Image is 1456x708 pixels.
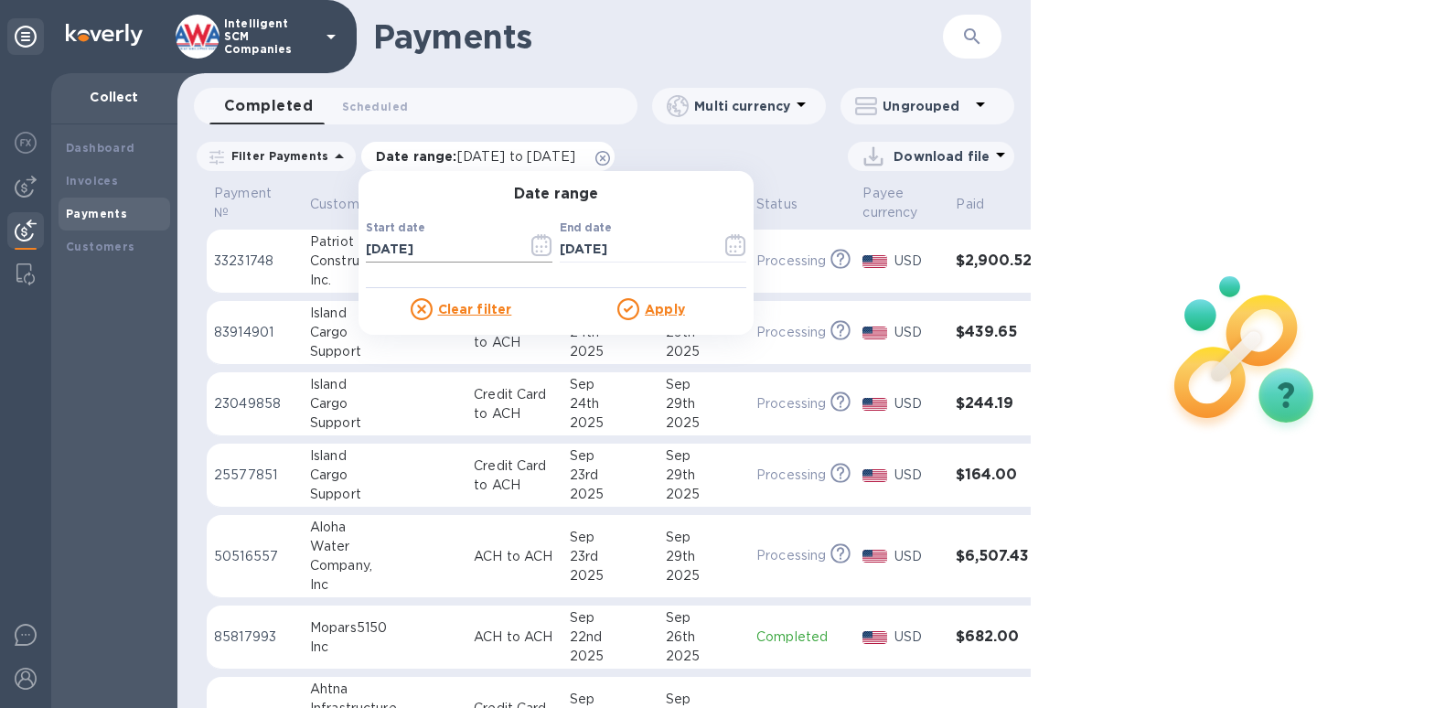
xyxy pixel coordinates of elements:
span: Status [756,195,821,214]
p: Download file [894,147,990,166]
img: USD [862,255,887,268]
img: Foreign exchange [15,132,37,154]
div: 2025 [666,413,742,433]
label: Start date [366,222,424,233]
div: Unpin categories [7,18,44,55]
span: Payment № [214,184,295,222]
div: 2025 [666,647,742,666]
img: USD [862,469,887,482]
p: Processing [756,466,826,485]
div: 23rd [570,466,651,485]
span: Scheduled [342,97,408,116]
div: Sep [666,528,742,547]
div: 22nd [570,628,651,647]
div: Company, [310,556,459,575]
h3: Date range [359,186,754,203]
div: Ahtna [310,680,459,699]
p: USD [894,628,941,647]
div: Construction, [310,252,459,271]
div: Sep [666,375,742,394]
div: 24th [570,394,651,413]
div: Aloha [310,518,459,537]
p: USD [894,466,941,485]
p: Multi currency [694,97,790,115]
img: Logo [66,24,143,46]
div: 2025 [570,647,651,666]
img: USD [862,631,887,644]
p: Date range : [376,147,584,166]
div: Support [310,413,459,433]
h3: $682.00 [956,628,1033,646]
u: Clear filter [438,302,512,316]
div: Sep [570,446,651,466]
img: USD [862,398,887,411]
p: 50516557 [214,547,295,566]
p: Processing [756,546,826,565]
div: Island [310,446,459,466]
span: Payee currency [862,184,941,222]
b: Payments [66,207,127,220]
div: 23rd [570,547,651,566]
p: Processing [756,394,826,413]
div: Support [310,485,459,504]
span: Paid [956,195,1008,214]
div: Patriot [310,232,459,252]
p: Ungrouped [883,97,969,115]
div: Sep [666,446,742,466]
div: Island [310,375,459,394]
h3: $439.65 [956,324,1033,341]
p: 23049858 [214,394,295,413]
span: Completed [224,93,313,119]
div: Inc [310,638,459,657]
p: USD [894,252,941,271]
p: Paid [956,195,984,214]
div: 29th [666,394,742,413]
div: 2025 [666,485,742,504]
div: 26th [666,628,742,647]
div: Cargo [310,466,459,485]
div: 2025 [570,413,651,433]
p: Processing [756,323,826,342]
div: Cargo [310,323,459,342]
p: ACH to ACH [474,547,555,566]
p: Payee currency [862,184,917,222]
p: USD [894,547,941,566]
span: Customer [310,195,396,214]
div: Mopars5150 [310,618,459,638]
div: 2025 [666,342,742,361]
p: USD [894,323,941,342]
img: USD [862,550,887,563]
p: Credit Card to ACH [474,385,555,424]
div: Inc. [310,271,459,290]
p: ACH to ACH [474,628,555,647]
div: Water [310,537,459,556]
h3: $6,507.43 [956,548,1033,565]
h3: $164.00 [956,467,1033,484]
div: 2025 [570,485,651,504]
div: Island [310,304,459,323]
p: Intelligent SCM Companies [224,17,316,56]
p: Filter Payments [224,148,328,164]
div: Sep [570,375,651,394]
b: Customers [66,240,135,253]
p: 33231748 [214,252,295,271]
p: Customer [310,195,372,214]
p: Credit Card to ACH [474,456,555,495]
p: 83914901 [214,323,295,342]
div: Sep [570,608,651,628]
div: 2025 [666,566,742,585]
u: Apply [645,302,685,316]
div: Cargo [310,394,459,413]
label: End date [560,222,611,233]
div: Sep [570,528,651,547]
div: 29th [666,466,742,485]
h3: $244.19 [956,395,1033,413]
div: Inc [310,575,459,595]
div: 2025 [570,566,651,585]
h3: $2,900.52 [956,252,1033,270]
p: Status [756,195,798,214]
span: [DATE] to [DATE] [457,149,575,164]
b: Invoices [66,174,118,188]
p: Processing [756,252,826,271]
p: Completed [756,628,848,647]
